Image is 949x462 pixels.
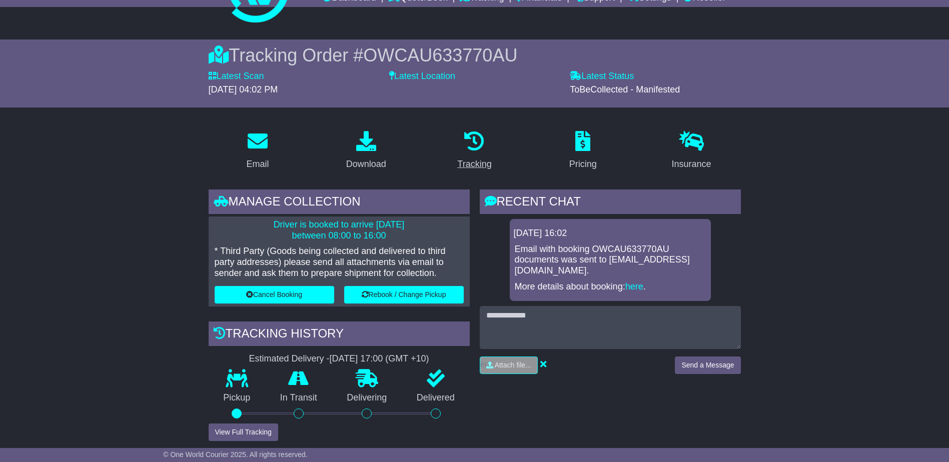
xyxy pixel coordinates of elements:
[402,392,470,403] p: Delivered
[340,127,393,174] a: Download
[515,281,706,292] p: More details about booking: .
[163,450,308,458] span: © One World Courier 2025. All rights reserved.
[346,157,386,171] div: Download
[480,189,741,216] div: RECENT CHAT
[457,157,491,171] div: Tracking
[215,286,334,303] button: Cancel Booking
[209,392,266,403] p: Pickup
[570,84,680,94] span: ToBeCollected - Manifested
[451,127,498,174] a: Tracking
[675,356,740,374] button: Send a Message
[265,392,332,403] p: In Transit
[389,71,455,82] label: Latest Location
[625,281,643,291] a: here
[672,157,711,171] div: Insurance
[215,246,464,278] p: * Third Party (Goods being collected and delivered to third party addresses) please send all atta...
[569,157,597,171] div: Pricing
[665,127,718,174] a: Insurance
[332,392,402,403] p: Delivering
[209,189,470,216] div: Manage collection
[209,44,741,66] div: Tracking Order #
[215,219,464,241] p: Driver is booked to arrive [DATE] between 08:00 to 16:00
[246,157,269,171] div: Email
[363,45,517,65] span: OWCAU633770AU
[330,353,429,364] div: [DATE] 17:00 (GMT +10)
[514,228,707,239] div: [DATE] 16:02
[209,321,470,348] div: Tracking history
[240,127,275,174] a: Email
[209,353,470,364] div: Estimated Delivery -
[209,423,278,441] button: View Full Tracking
[515,244,706,276] p: Email with booking OWCAU633770AU documents was sent to [EMAIL_ADDRESS][DOMAIN_NAME].
[209,84,278,94] span: [DATE] 04:02 PM
[563,127,603,174] a: Pricing
[344,286,464,303] button: Rebook / Change Pickup
[570,71,634,82] label: Latest Status
[209,71,264,82] label: Latest Scan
